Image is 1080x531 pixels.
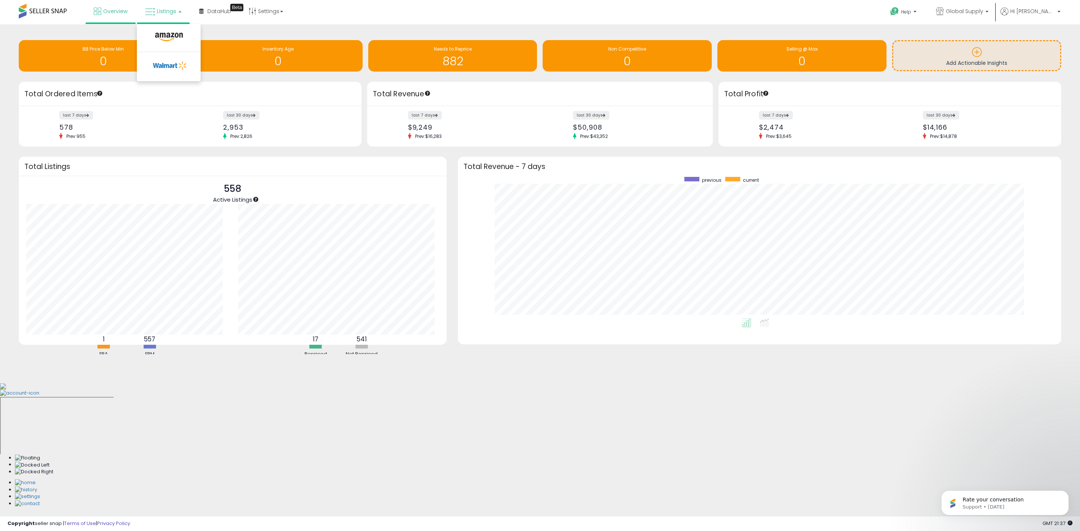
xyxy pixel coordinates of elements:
img: Home [15,479,36,486]
span: Prev: $3,645 [762,133,795,139]
label: last 7 days [408,111,442,120]
span: Prev: $43,352 [576,133,612,139]
span: DataHub [207,7,231,15]
div: 578 [59,123,184,131]
div: $9,249 [408,123,534,131]
b: 1 [103,335,105,344]
div: Tooltip anchor [762,90,769,97]
iframe: Intercom notifications message [930,475,1080,527]
img: History [15,486,37,494]
div: Tooltip anchor [252,196,259,203]
label: last 7 days [759,111,793,120]
h3: Total Listings [24,164,441,169]
div: Repriced [293,351,338,358]
span: Add Actionable Insights [946,59,1007,67]
i: Get Help [890,7,899,16]
span: Non Competitive [608,46,646,52]
a: Inventory Age 0 [193,40,363,72]
span: Listings [157,7,176,15]
img: Docked Left [15,462,49,469]
a: Add Actionable Insights [893,41,1060,70]
img: Docked Right [15,468,53,476]
h1: 0 [22,55,184,67]
h3: Total Revenue [373,89,707,99]
h3: Total Profit [724,89,1056,99]
b: 541 [357,335,367,344]
div: FBM [127,351,172,358]
span: Prev: 2,826 [226,133,256,139]
a: Hi [PERSON_NAME] [1000,7,1060,24]
h3: Total Revenue - 7 days [463,164,1056,169]
div: Tooltip anchor [96,90,103,97]
img: Settings [15,493,40,500]
label: last 30 days [573,111,609,120]
span: current [743,177,759,183]
a: Selling @ Max 0 [717,40,886,72]
img: Contact [15,500,40,507]
span: Hi [PERSON_NAME] [1010,7,1055,15]
a: Non Competitive 0 [543,40,712,72]
b: 17 [313,335,318,344]
label: last 7 days [59,111,93,120]
div: $2,474 [759,123,884,131]
div: $14,166 [923,123,1048,131]
span: Prev: 955 [63,133,89,139]
img: Floating [15,455,40,462]
b: 557 [144,335,155,344]
span: Help [901,9,911,15]
span: Active Listings [213,196,252,203]
span: Prev: $14,878 [926,133,961,139]
h1: 0 [546,55,708,67]
div: FBA [81,351,126,358]
div: Tooltip anchor [424,90,431,97]
span: Overview [103,7,127,15]
div: Tooltip anchor [230,4,243,11]
p: 558 [213,182,252,196]
a: Needs to Reprice 882 [368,40,537,72]
label: last 30 days [923,111,959,120]
div: $50,908 [573,123,699,131]
span: Needs to Reprice [434,46,472,52]
a: BB Price Below Min 0 [19,40,188,72]
h1: 0 [721,55,883,67]
h3: Total Ordered Items [24,89,356,99]
div: 2,953 [223,123,348,131]
div: Not Repriced [339,351,384,358]
h1: 0 [197,55,359,67]
span: Inventory Age [262,46,294,52]
span: Global Supply [946,7,983,15]
span: previous [702,177,721,183]
a: Help [884,1,924,24]
span: Prev: $16,283 [411,133,445,139]
span: Selling @ Max [786,46,818,52]
span: BB Price Below Min [82,46,124,52]
label: last 30 days [223,111,259,120]
h1: 882 [372,55,534,67]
